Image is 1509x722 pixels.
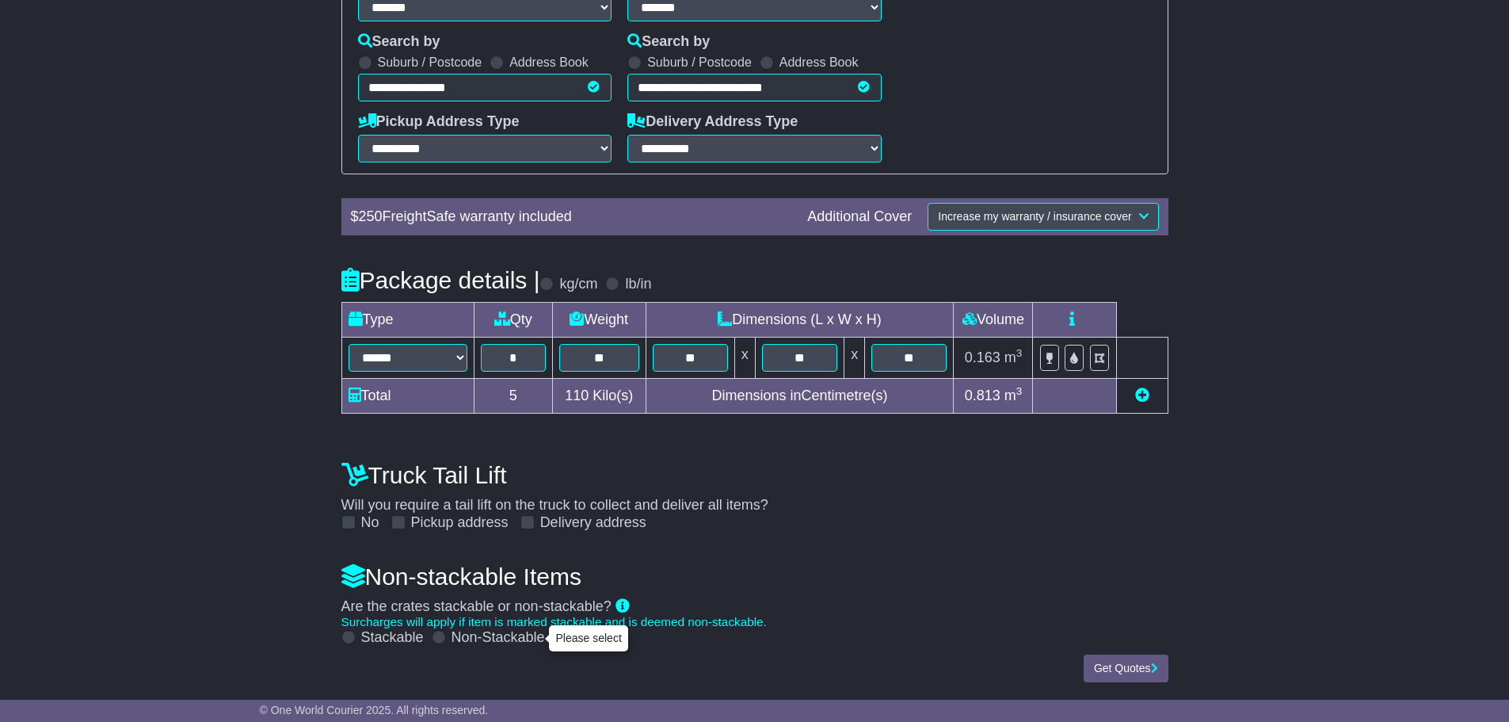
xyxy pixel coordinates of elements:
[552,378,646,413] td: Kilo(s)
[799,208,920,226] div: Additional Cover
[627,113,798,131] label: Delivery Address Type
[559,276,597,293] label: kg/cm
[361,629,424,647] label: Stackable
[844,337,865,378] td: x
[1016,347,1023,359] sup: 3
[954,302,1033,337] td: Volume
[509,55,589,70] label: Address Book
[341,615,1168,629] div: Surcharges will apply if item is marked stackable and is deemed non-stackable.
[646,378,954,413] td: Dimensions in Centimetre(s)
[734,337,755,378] td: x
[341,598,612,614] span: Are the crates stackable or non-stackable?
[779,55,859,70] label: Address Book
[540,514,646,532] label: Delivery address
[333,454,1176,532] div: Will you require a tail lift on the truck to collect and deliver all items?
[625,276,651,293] label: lb/in
[550,626,627,651] div: Please select
[646,302,954,337] td: Dimensions (L x W x H)
[627,33,710,51] label: Search by
[359,208,383,224] span: 250
[1004,350,1023,365] span: m
[1016,385,1023,397] sup: 3
[361,514,379,532] label: No
[452,629,545,647] label: Non-Stackable
[358,113,520,131] label: Pickup Address Type
[552,302,646,337] td: Weight
[565,388,589,403] span: 110
[260,704,489,716] span: © One World Courier 2025. All rights reserved.
[474,378,552,413] td: 5
[411,514,509,532] label: Pickup address
[358,33,440,51] label: Search by
[341,378,474,413] td: Total
[1135,388,1149,403] a: Add new item
[965,350,1000,365] span: 0.163
[938,210,1131,223] span: Increase my warranty / insurance cover
[474,302,552,337] td: Qty
[647,55,752,70] label: Suburb / Postcode
[928,203,1158,231] button: Increase my warranty / insurance cover
[341,267,540,293] h4: Package details |
[343,208,800,226] div: $ FreightSafe warranty included
[341,302,474,337] td: Type
[341,462,1168,488] h4: Truck Tail Lift
[378,55,482,70] label: Suburb / Postcode
[965,388,1000,403] span: 0.813
[1004,388,1023,403] span: m
[341,563,1168,590] h4: Non-stackable Items
[1084,655,1168,682] button: Get Quotes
